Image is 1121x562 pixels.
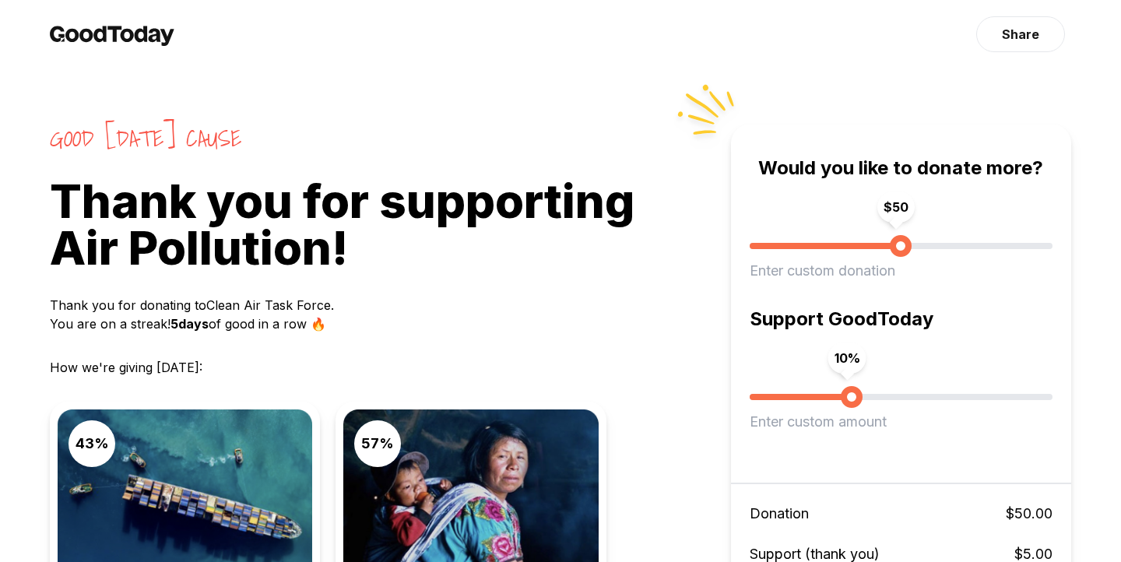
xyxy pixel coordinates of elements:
[50,125,731,153] span: Good [DATE] cause
[828,342,866,374] span: 10 %
[50,177,731,271] h1: Thank you for supporting Air Pollution !
[354,420,401,467] div: 57 %
[750,156,1052,181] h3: Would you like to donate more?
[750,307,1052,332] h3: Support GoodToday
[50,25,174,46] img: GoodToday
[877,191,915,223] span: $ 50
[69,420,115,467] div: 43 %
[170,316,209,332] span: 5 days
[1006,503,1052,525] div: $ 50.00
[750,411,1052,433] div: Enter custom amount
[976,16,1065,52] a: Share
[50,296,731,333] p: Thank you for donating to Clean Air Task Force . You are on a streak! of good in a row 🔥
[750,260,1052,282] div: Enter custom donation
[750,503,809,525] div: Donation
[50,358,731,377] p: How we're giving [DATE]:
